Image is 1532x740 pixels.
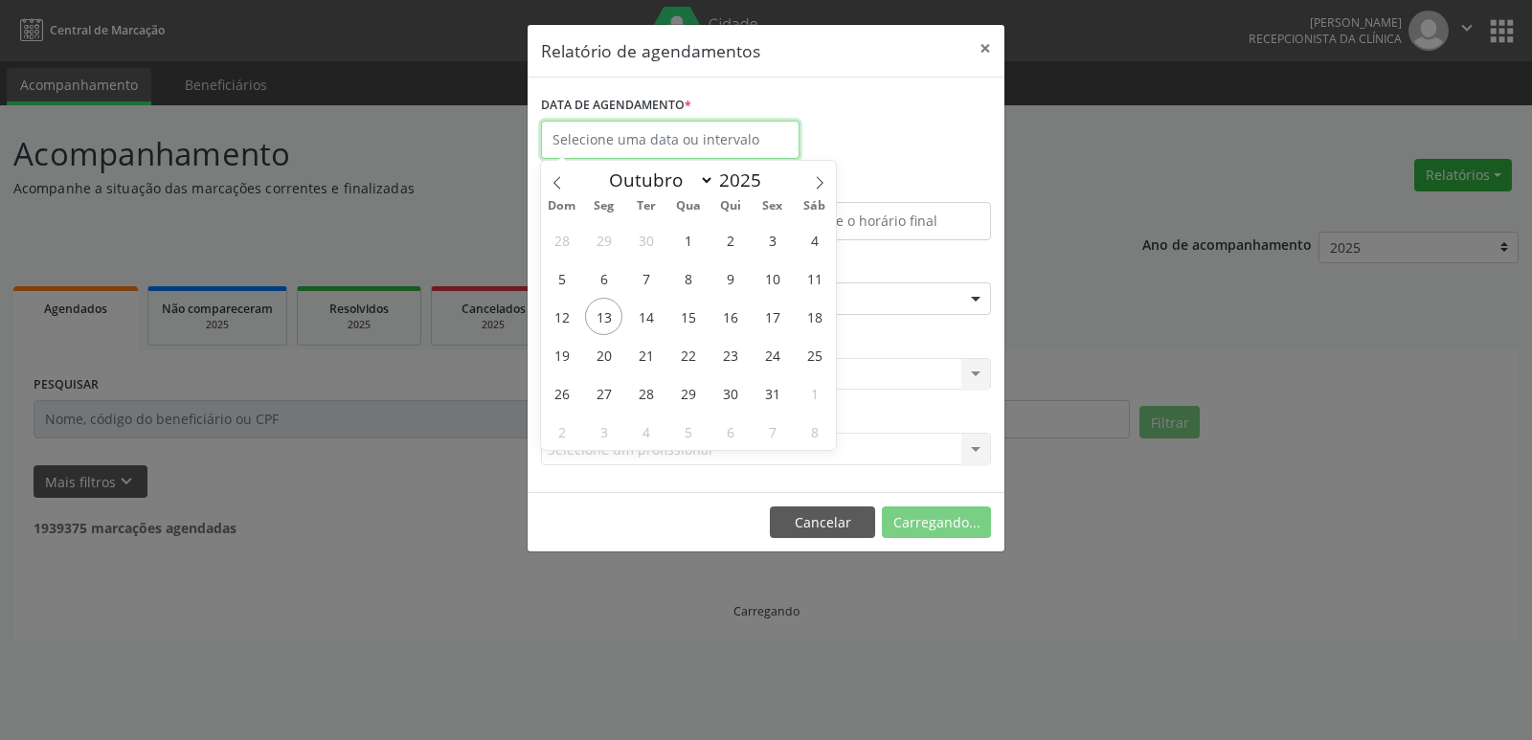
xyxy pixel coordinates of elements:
[543,259,580,297] span: Outubro 5, 2025
[543,336,580,373] span: Outubro 19, 2025
[543,298,580,335] span: Outubro 12, 2025
[585,336,622,373] span: Outubro 20, 2025
[754,259,791,297] span: Outubro 10, 2025
[585,298,622,335] span: Outubro 13, 2025
[669,259,707,297] span: Outubro 8, 2025
[711,336,749,373] span: Outubro 23, 2025
[625,200,667,213] span: Ter
[599,167,714,193] select: Month
[543,221,580,258] span: Setembro 28, 2025
[710,200,752,213] span: Qui
[752,200,794,213] span: Sex
[796,336,833,373] span: Outubro 25, 2025
[771,202,991,240] input: Selecione o horário final
[543,374,580,412] span: Outubro 26, 2025
[583,200,625,213] span: Seg
[627,298,665,335] span: Outubro 14, 2025
[585,374,622,412] span: Outubro 27, 2025
[771,172,991,202] label: ATÉ
[711,374,749,412] span: Outubro 30, 2025
[627,221,665,258] span: Setembro 30, 2025
[796,298,833,335] span: Outubro 18, 2025
[627,336,665,373] span: Outubro 21, 2025
[711,259,749,297] span: Outubro 9, 2025
[585,221,622,258] span: Setembro 29, 2025
[543,413,580,450] span: Novembro 2, 2025
[541,200,583,213] span: Dom
[541,38,760,63] h5: Relatório de agendamentos
[585,259,622,297] span: Outubro 6, 2025
[796,221,833,258] span: Outubro 4, 2025
[711,221,749,258] span: Outubro 2, 2025
[627,259,665,297] span: Outubro 7, 2025
[669,374,707,412] span: Outubro 29, 2025
[966,25,1004,72] button: Close
[669,221,707,258] span: Outubro 1, 2025
[541,121,800,159] input: Selecione uma data ou intervalo
[796,259,833,297] span: Outubro 11, 2025
[770,506,875,539] button: Cancelar
[669,298,707,335] span: Outubro 15, 2025
[882,506,991,539] button: Carregando...
[711,413,749,450] span: Novembro 6, 2025
[794,200,836,213] span: Sáb
[796,374,833,412] span: Novembro 1, 2025
[669,413,707,450] span: Novembro 5, 2025
[669,336,707,373] span: Outubro 22, 2025
[754,298,791,335] span: Outubro 17, 2025
[627,374,665,412] span: Outubro 28, 2025
[711,298,749,335] span: Outubro 16, 2025
[667,200,710,213] span: Qua
[627,413,665,450] span: Novembro 4, 2025
[754,413,791,450] span: Novembro 7, 2025
[796,413,833,450] span: Novembro 8, 2025
[714,168,777,192] input: Year
[754,336,791,373] span: Outubro 24, 2025
[754,374,791,412] span: Outubro 31, 2025
[585,413,622,450] span: Novembro 3, 2025
[541,91,691,121] label: DATA DE AGENDAMENTO
[754,221,791,258] span: Outubro 3, 2025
